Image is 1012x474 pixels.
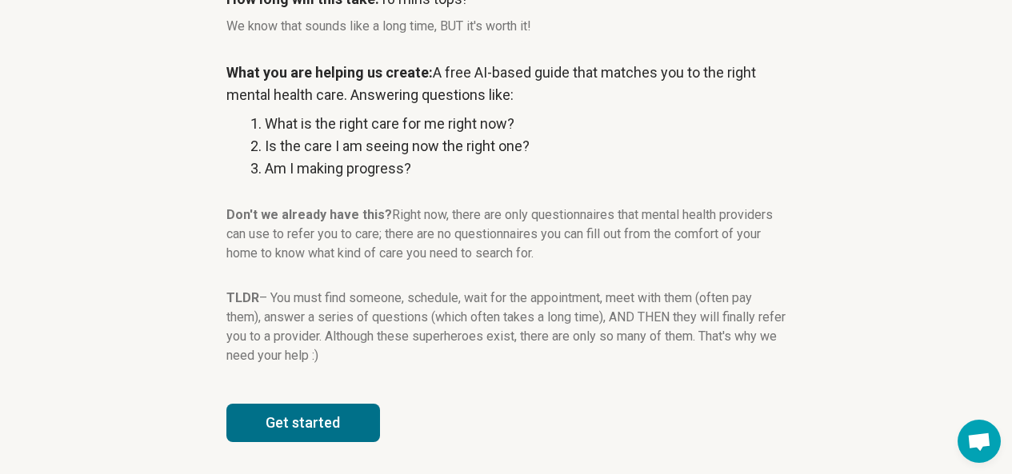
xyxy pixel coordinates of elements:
[265,135,786,157] li: Is the care I am seeing now the right one?
[265,157,786,180] li: Am I making progress?
[226,404,380,442] button: Get started
[226,289,786,365] p: – You must find someone, schedule, wait for the appointment, meet with them (often pay them), ans...
[226,290,259,305] strong: TLDR
[226,17,786,36] p: We know that sounds like a long time, BUT it's worth it!
[958,420,1001,463] div: Open chat
[226,207,392,222] strong: Don't we already have this?
[226,64,433,81] strong: What you are helping us create:
[265,113,786,135] li: What is the right care for me right now?
[226,62,786,106] p: A free AI-based guide that matches you to the right mental health care. Answering questions like:
[226,205,786,263] p: Right now, there are only questionnaires that mental health providers can use to refer you to car...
